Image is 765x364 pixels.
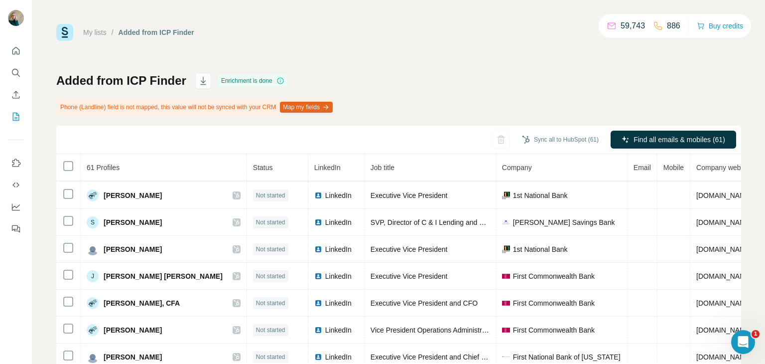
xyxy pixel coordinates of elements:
[8,86,24,104] button: Enrich CSV
[502,357,510,358] img: company-logo
[325,217,352,227] span: LinkedIn
[56,73,186,89] h1: Added from ICP Finder
[8,108,24,126] button: My lists
[502,218,510,226] img: company-logo
[667,20,680,32] p: 886
[56,24,73,41] img: Surfe Logo
[371,272,448,280] span: Executive Vice President
[502,299,510,307] img: company-logo
[87,351,99,363] img: Avatar
[314,353,322,361] img: LinkedIn logo
[371,164,394,172] span: Job title
[513,325,595,335] span: First Commonwealth Bank
[371,353,534,361] span: Executive Vice President and Chief Operating Officer
[634,164,651,172] span: Email
[256,272,285,281] span: Not started
[8,220,24,238] button: Feedback
[314,164,341,172] span: LinkedIn
[87,324,99,336] img: Avatar
[104,298,180,308] span: [PERSON_NAME], CFA
[502,191,510,199] img: company-logo
[256,191,285,200] span: Not started
[325,244,352,254] span: LinkedIn
[696,272,752,280] span: [DOMAIN_NAME]
[8,154,24,172] button: Use Surfe on LinkedIn
[104,352,162,362] span: [PERSON_NAME]
[314,326,322,334] img: LinkedIn logo
[696,353,752,361] span: [DOMAIN_NAME]
[371,245,448,253] span: Executive Vice President
[256,245,285,254] span: Not started
[104,271,223,281] span: [PERSON_NAME] [PERSON_NAME]
[696,191,752,199] span: [DOMAIN_NAME]
[513,271,595,281] span: First Commonwealth Bank
[752,330,760,338] span: 1
[314,191,322,199] img: LinkedIn logo
[325,298,352,308] span: LinkedIn
[112,27,114,37] li: /
[513,298,595,308] span: First Commonwealth Bank
[515,132,606,147] button: Sync all to HubSpot (61)
[513,190,568,200] span: 1st National Bank
[87,216,99,228] div: S
[314,299,322,307] img: LinkedIn logo
[502,164,532,172] span: Company
[731,330,755,354] iframe: Intercom live chat
[611,131,736,149] button: Find all emails & mobiles (61)
[325,271,352,281] span: LinkedIn
[696,164,752,172] span: Company website
[104,217,162,227] span: [PERSON_NAME]
[371,191,448,199] span: Executive Vice President
[325,190,352,200] span: LinkedIn
[104,325,162,335] span: [PERSON_NAME]
[87,189,99,201] img: Avatar
[696,245,752,253] span: [DOMAIN_NAME]
[87,297,99,309] img: Avatar
[8,42,24,60] button: Quick start
[314,245,322,253] img: LinkedIn logo
[697,19,743,33] button: Buy credits
[634,135,725,145] span: Find all emails & mobiles (61)
[256,218,285,227] span: Not started
[621,20,645,32] p: 59,743
[314,218,322,226] img: LinkedIn logo
[696,299,752,307] span: [DOMAIN_NAME]
[502,272,510,280] img: company-logo
[371,299,478,307] span: Executive Vice President and CFO
[218,75,287,87] div: Enrichment is done
[104,190,162,200] span: [PERSON_NAME]
[8,10,24,26] img: Avatar
[513,352,621,362] span: First National Bank of [US_STATE]
[87,243,99,255] img: Avatar
[663,164,684,172] span: Mobile
[253,164,273,172] span: Status
[256,299,285,308] span: Not started
[325,352,352,362] span: LinkedIn
[8,64,24,82] button: Search
[696,218,752,226] span: [DOMAIN_NAME]
[256,353,285,362] span: Not started
[502,326,510,334] img: company-logo
[8,176,24,194] button: Use Surfe API
[371,218,554,226] span: SVP, Director of C & I Lending and Small Business Finance
[280,102,333,113] button: Map my fields
[104,244,162,254] span: [PERSON_NAME]
[256,326,285,335] span: Not started
[56,99,335,116] div: Phone (Landline) field is not mapped, this value will not be synced with your CRM
[371,326,497,334] span: Vice President Operations Administration
[502,245,510,253] img: company-logo
[325,325,352,335] span: LinkedIn
[87,270,99,282] div: J
[119,27,194,37] div: Added from ICP Finder
[87,164,120,172] span: 61 Profiles
[83,28,107,36] a: My lists
[8,198,24,216] button: Dashboard
[513,217,615,227] span: [PERSON_NAME] Savings Bank
[696,326,752,334] span: [DOMAIN_NAME]
[513,244,568,254] span: 1st National Bank
[314,272,322,280] img: LinkedIn logo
